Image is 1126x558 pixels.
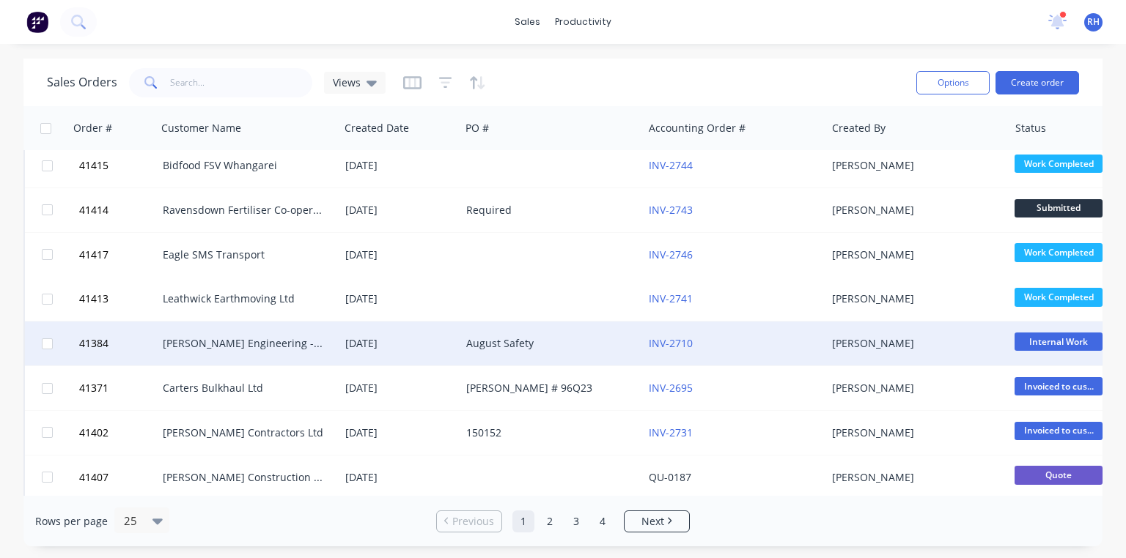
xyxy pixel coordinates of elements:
[996,71,1079,94] button: Create order
[832,470,995,485] div: [PERSON_NAME]
[1015,243,1103,261] span: Work Completed
[79,381,108,395] span: 41371
[26,11,48,33] img: Factory
[345,158,455,173] div: [DATE]
[832,121,886,135] div: Created By
[161,121,241,135] div: Customer Name
[452,514,494,529] span: Previous
[163,291,325,306] div: Leathwick Earthmoving Ltd
[163,248,325,262] div: Eagle SMS Transport
[649,291,693,305] a: INV-2741
[507,11,548,33] div: sales
[170,68,313,97] input: Search...
[649,381,693,395] a: INV-2695
[1087,15,1100,29] span: RH
[79,291,108,306] span: 41413
[466,121,489,135] div: PO #
[512,510,534,532] a: Page 1 is your current page
[1015,121,1046,135] div: Status
[1015,332,1103,351] span: Internal Work
[1015,422,1103,440] span: Invoiced to cus...
[649,248,693,261] a: INV-2746
[437,514,501,529] a: Previous page
[625,514,689,529] a: Next page
[649,336,693,350] a: INV-2710
[75,411,163,455] button: 41402
[75,277,163,321] button: 41413
[1015,466,1103,484] span: Quote
[79,336,108,351] span: 41384
[75,321,163,365] button: 41384
[345,203,455,217] div: [DATE]
[832,425,995,440] div: [PERSON_NAME]
[466,203,629,217] div: Required
[466,336,629,351] div: August Safety
[466,381,629,395] div: [PERSON_NAME] # 96Q23
[73,121,112,135] div: Order #
[163,203,325,217] div: Ravensdown Fertiliser Co-operative
[47,75,117,89] h1: Sales Orders
[539,510,561,532] a: Page 2
[79,425,108,440] span: 41402
[79,470,108,485] span: 41407
[565,510,587,532] a: Page 3
[832,203,995,217] div: [PERSON_NAME]
[333,75,361,90] span: Views
[163,336,325,351] div: [PERSON_NAME] Engineering - Safety
[592,510,614,532] a: Page 4
[649,425,693,439] a: INV-2731
[832,336,995,351] div: [PERSON_NAME]
[75,455,163,499] button: 41407
[548,11,619,33] div: productivity
[832,291,995,306] div: [PERSON_NAME]
[1015,288,1103,306] span: Work Completed
[75,366,163,410] button: 41371
[345,336,455,351] div: [DATE]
[1015,155,1103,173] span: Work Completed
[163,381,325,395] div: Carters Bulkhaul Ltd
[649,470,691,484] a: QU-0187
[79,248,108,262] span: 41417
[1015,377,1103,395] span: Invoiced to cus...
[649,203,693,217] a: INV-2743
[345,248,455,262] div: [DATE]
[163,158,325,173] div: Bidfood FSV Whangarei
[75,188,163,232] button: 41414
[641,514,664,529] span: Next
[832,248,995,262] div: [PERSON_NAME]
[75,233,163,277] button: 41417
[430,510,696,532] ul: Pagination
[1015,199,1103,217] span: Submitted
[163,470,325,485] div: [PERSON_NAME] Construction Ltd
[75,144,163,187] button: 41415
[163,425,325,440] div: [PERSON_NAME] Contractors Ltd
[832,381,995,395] div: [PERSON_NAME]
[916,71,990,94] button: Options
[345,470,455,485] div: [DATE]
[832,158,995,173] div: [PERSON_NAME]
[79,158,108,173] span: 41415
[345,121,409,135] div: Created Date
[345,291,455,306] div: [DATE]
[466,425,629,440] div: 150152
[79,203,108,217] span: 41414
[649,158,693,172] a: INV-2744
[345,425,455,440] div: [DATE]
[345,381,455,395] div: [DATE]
[649,121,746,135] div: Accounting Order #
[35,514,108,529] span: Rows per page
